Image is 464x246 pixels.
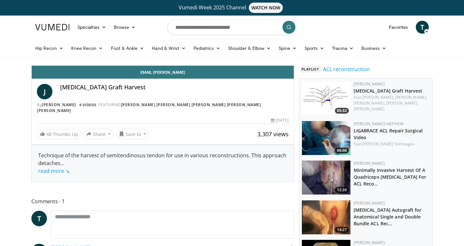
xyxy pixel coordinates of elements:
a: 06:06 [302,121,350,155]
span: WATCH NOW [249,3,283,13]
a: [PERSON_NAME], [354,100,385,106]
a: J [37,84,52,99]
a: [PERSON_NAME] [227,102,261,107]
img: 281064_0003_1.png.150x105_q85_crop-smart_upscale.jpg [302,200,350,234]
a: Spine [275,42,300,55]
span: 14:27 [335,227,349,233]
a: Knee Recon [67,42,107,55]
img: 4677d53b-3fb6-4d41-b6b0-36edaa8048fb.150x105_q85_crop-smart_upscale.jpg [302,121,350,155]
a: Foot & Ankle [107,42,148,55]
a: [PERSON_NAME], [362,95,394,100]
div: Feat. [354,95,430,112]
a: Sports [301,42,328,55]
a: [PERSON_NAME] Vonhoegen [362,141,415,147]
a: [PERSON_NAME] [354,240,385,245]
span: Playlist [299,66,322,73]
a: [PERSON_NAME] [192,102,226,107]
img: bb6d74a6-6ded-4ffa-8626-acfcf4fee43e.150x105_q85_crop-smart_upscale.jpg [302,81,350,115]
span: 05:32 [335,108,349,114]
a: Browse [110,21,140,34]
a: Hand & Wrist [148,42,190,55]
span: Comments 1 [31,197,294,206]
a: T [31,211,47,226]
a: read more ↘ [38,167,70,174]
div: [DATE] [271,117,288,123]
a: T [416,21,429,34]
button: Share [83,129,114,139]
a: Pediatrics [190,42,224,55]
a: [MEDICAL_DATA] Graft Harvest [354,88,423,94]
a: [PERSON_NAME] [121,102,155,107]
a: 12:30 [302,161,350,195]
img: FZUcRHgrY5h1eNdH4xMDoxOjA4MTsiGN.150x105_q85_crop-smart_upscale.jpg [302,161,350,195]
a: Vumedi Week 2025 ChannelWATCH NOW [36,3,428,13]
a: [PERSON_NAME] [354,106,384,112]
a: Specialties [73,21,110,34]
img: VuMedi Logo [35,24,70,30]
a: Business [358,42,391,55]
a: [MEDICAL_DATA] Autograft for Anatomical Single and Double Bundle ACL Rec… [354,207,422,227]
a: [PERSON_NAME] [354,81,385,87]
span: 48 [46,131,51,137]
div: Technique of the harvest of semitendinosus tendon for use in various reconstructions. This approa... [38,151,287,175]
a: [PERSON_NAME] [354,200,385,206]
a: [PERSON_NAME] [156,102,191,107]
a: Hip Recon [31,42,67,55]
input: Search topics, interventions [167,19,297,35]
a: 14:27 [302,200,350,234]
a: Trauma [328,42,358,55]
a: [PERSON_NAME]+Nephew [354,121,403,127]
a: 4 Videos [77,102,98,107]
a: Favorites [385,21,412,34]
a: LIGABRACE ACL Repair Surgical Video [354,128,423,140]
a: [PERSON_NAME] [37,108,71,113]
a: 48 Thumbs Up [37,129,81,139]
a: Shoulder & Elbow [224,42,275,55]
a: ACL reconstruction [323,65,370,73]
a: Email [PERSON_NAME] [32,66,294,79]
a: Minimally Invasive Harvest Of A Quadriceps [MEDICAL_DATA] For ACL Reco… [354,167,426,187]
span: 06:06 [335,148,349,153]
a: [PERSON_NAME] [42,102,76,107]
a: [PERSON_NAME], [395,95,427,100]
span: 3,307 views [257,130,289,138]
h4: [MEDICAL_DATA] Graft Harvest [60,84,289,91]
span: 12:30 [335,187,349,193]
div: By FEATURING , , , , [37,102,289,114]
a: 05:32 [302,81,350,115]
a: [PERSON_NAME], [386,100,418,106]
button: Save to [116,129,149,139]
div: Feat. [354,141,430,147]
a: [PERSON_NAME] [354,161,385,166]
